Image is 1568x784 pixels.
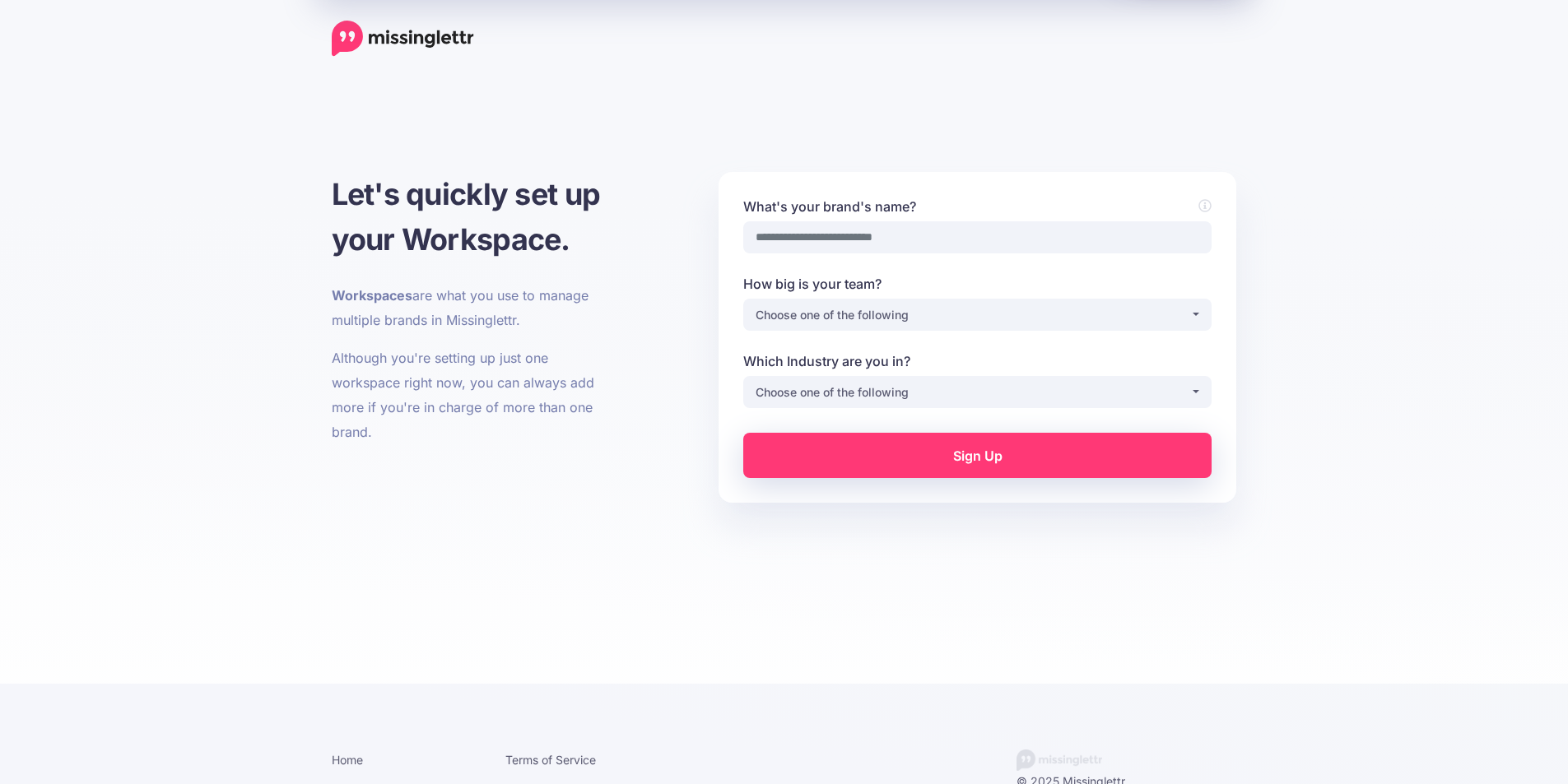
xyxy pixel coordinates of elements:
[332,172,617,262] h1: Let's quickly set up your Workspace.
[743,351,1212,371] label: Which Industry are you in?
[332,346,617,444] p: Although you're setting up just one workspace right now, you can always add more if you're in cha...
[743,197,1212,216] label: What's your brand's name?
[505,753,596,767] a: Terms of Service
[332,283,617,332] p: are what you use to manage multiple brands in Missinglettr.
[332,753,363,767] a: Home
[756,383,1190,402] div: Choose one of the following
[743,433,1212,478] a: Sign Up
[743,299,1212,331] button: Choose one of the following
[332,21,474,57] a: Home
[743,274,1212,294] label: How big is your team?
[743,376,1212,408] button: Choose one of the following
[756,305,1190,325] div: Choose one of the following
[332,287,412,304] b: Workspaces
